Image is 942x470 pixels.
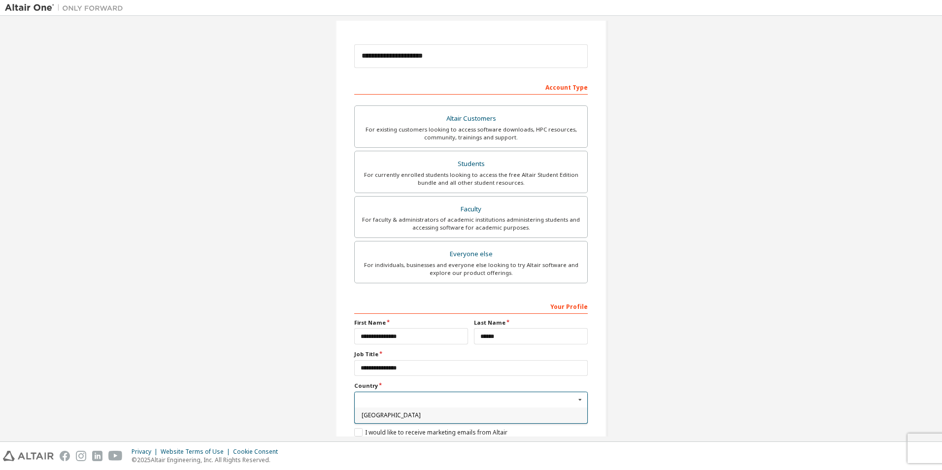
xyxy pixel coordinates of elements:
[233,448,284,456] div: Cookie Consent
[60,451,70,461] img: facebook.svg
[354,319,468,327] label: First Name
[132,456,284,464] p: © 2025 Altair Engineering, Inc. All Rights Reserved.
[3,451,54,461] img: altair_logo.svg
[361,171,581,187] div: For currently enrolled students looking to access the free Altair Student Edition bundle and all ...
[361,216,581,232] div: For faculty & administrators of academic institutions administering students and accessing softwa...
[361,261,581,277] div: For individuals, businesses and everyone else looking to try Altair software and explore our prod...
[76,451,86,461] img: instagram.svg
[354,428,507,436] label: I would like to receive marketing emails from Altair
[361,202,581,216] div: Faculty
[108,451,123,461] img: youtube.svg
[354,382,588,390] label: Country
[474,319,588,327] label: Last Name
[361,247,581,261] div: Everyone else
[362,412,581,418] span: [GEOGRAPHIC_DATA]
[354,298,588,314] div: Your Profile
[161,448,233,456] div: Website Terms of Use
[5,3,128,13] img: Altair One
[132,448,161,456] div: Privacy
[354,79,588,95] div: Account Type
[361,126,581,141] div: For existing customers looking to access software downloads, HPC resources, community, trainings ...
[354,350,588,358] label: Job Title
[361,157,581,171] div: Students
[361,112,581,126] div: Altair Customers
[92,451,102,461] img: linkedin.svg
